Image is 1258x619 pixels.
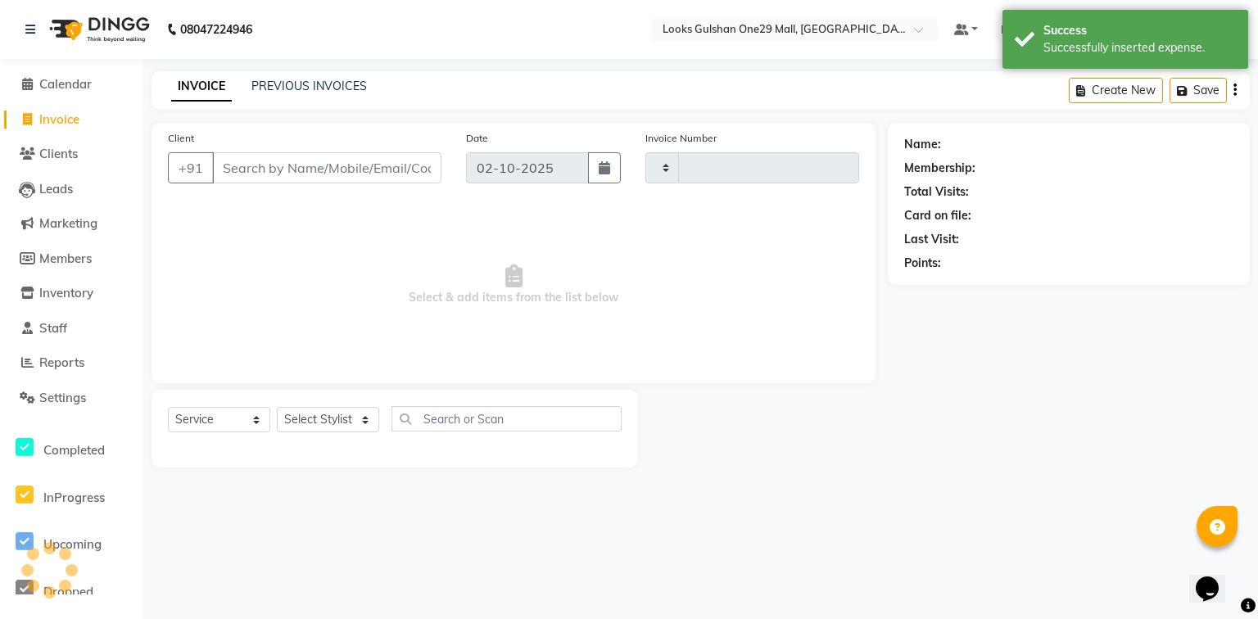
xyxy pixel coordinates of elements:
[4,75,139,94] a: Calendar
[4,354,139,373] a: Reports
[168,131,194,146] label: Client
[904,183,969,201] div: Total Visits:
[39,390,86,405] span: Settings
[168,152,214,183] button: +91
[904,207,971,224] div: Card on file:
[391,406,622,431] input: Search or Scan
[645,131,717,146] label: Invoice Number
[4,111,139,129] a: Invoice
[39,285,93,300] span: Inventory
[39,355,84,370] span: Reports
[39,111,79,127] span: Invoice
[43,490,105,505] span: InProgress
[1189,553,1242,603] iframe: chat widget
[904,255,941,272] div: Points:
[466,131,488,146] label: Date
[4,284,139,303] a: Inventory
[39,251,92,266] span: Members
[39,320,67,336] span: Staff
[1170,78,1227,103] button: Save
[212,152,441,183] input: Search by Name/Mobile/Email/Code
[4,319,139,338] a: Staff
[4,180,139,199] a: Leads
[4,389,139,408] a: Settings
[43,536,102,552] span: Upcoming
[39,146,78,161] span: Clients
[4,145,139,164] a: Clients
[251,79,367,93] a: PREVIOUS INVOICES
[904,231,959,248] div: Last Visit:
[43,442,105,458] span: Completed
[1043,39,1236,56] div: Successfully inserted expense.
[171,72,232,102] a: INVOICE
[42,7,154,52] img: logo
[39,181,73,197] span: Leads
[180,7,252,52] b: 08047224946
[904,136,941,153] div: Name:
[904,160,975,177] div: Membership:
[39,215,97,231] span: Marketing
[4,250,139,269] a: Members
[39,76,92,92] span: Calendar
[1069,78,1163,103] button: Create New
[1043,22,1236,39] div: Success
[168,203,859,367] span: Select & add items from the list below
[4,215,139,233] a: Marketing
